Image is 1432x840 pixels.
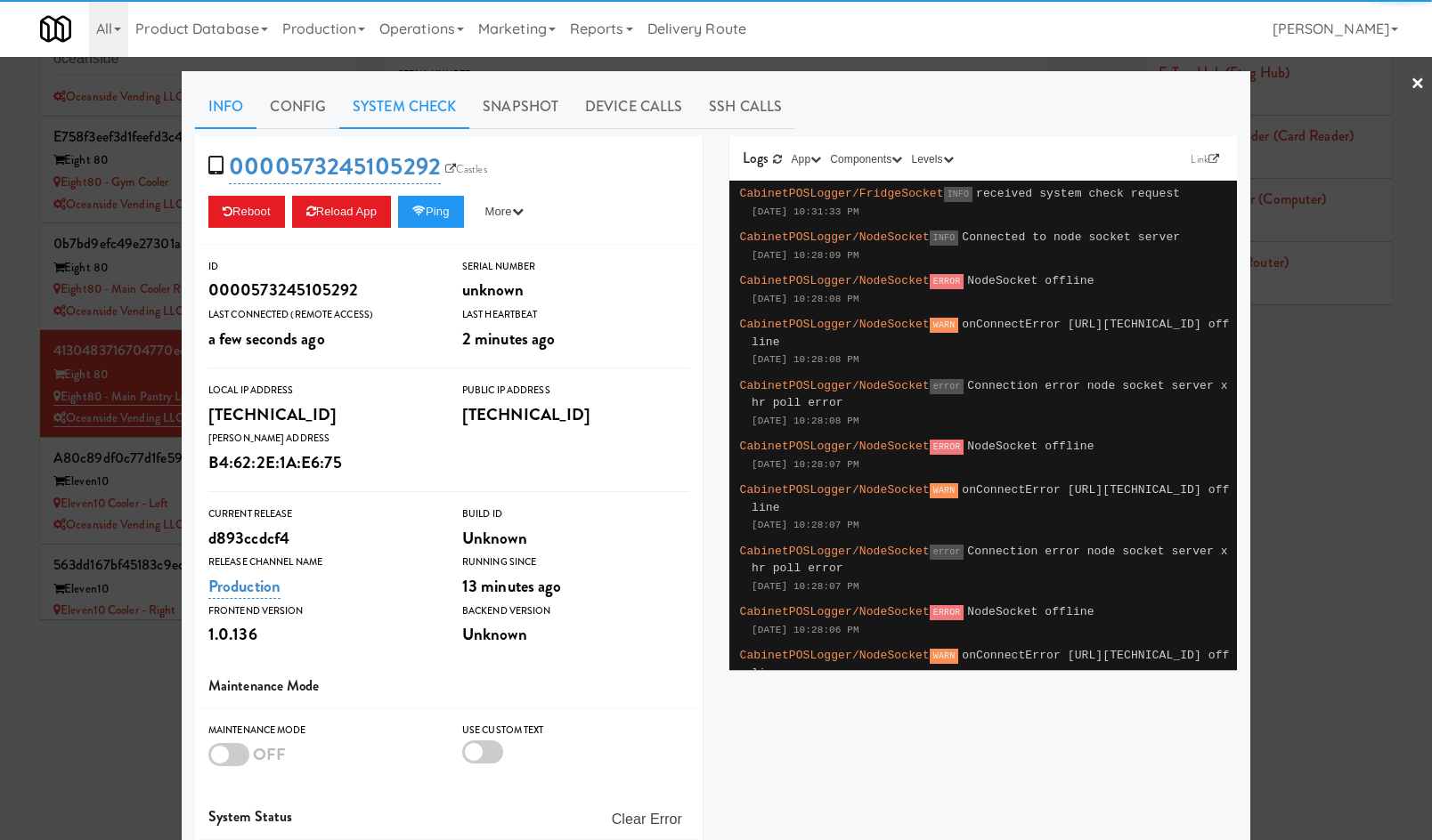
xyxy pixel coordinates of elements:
[208,574,281,599] a: Production
[462,602,689,620] div: Backend Version
[462,619,689,650] div: Unknown
[930,545,964,560] span: error
[752,581,859,592] span: [DATE] 10:28:07 PM
[976,187,1180,200] span: received system check request
[208,382,435,400] div: Local IP Address
[441,160,492,178] a: Castles
[253,742,286,766] span: OFF
[208,675,320,696] span: Maintenance Mode
[944,187,972,202] span: INFO
[462,574,561,598] span: 13 minutes ago
[208,327,325,351] span: a few seconds ago
[229,149,441,184] a: 0000573245105292
[605,804,689,836] button: Clear Error
[930,605,964,620] span: ERROR
[208,258,435,276] div: ID
[752,545,1228,576] span: Connection error node socket server xhr poll error
[292,196,391,228] button: Reload App
[962,230,1180,244] span: Connected to node socket server
[740,605,930,618] span: CabinetPOSLogger/NodeSocket
[787,150,826,168] button: App
[752,483,1230,514] span: onConnectError [URL][TECHNICAL_ID] offline
[930,440,964,455] span: ERROR
[930,379,964,394] span: error
[930,483,958,498] span: WARN
[40,13,71,44] img: Micromart
[967,605,1094,618] span: NodeSocket offline
[195,85,256,129] a: Info
[572,85,696,129] a: Device Calls
[967,440,1094,453] span: NodeSocket offline
[471,196,538,228] button: More
[740,379,930,392] span: CabinetPOSLogger/NodeSocket
[462,400,689,430] div: [TECHNICAL_ID]
[462,306,689,324] div: Last Heartbeat
[208,306,435,324] div: Last Connected (Remote Access)
[740,230,930,244] span: CabinetPOSLogger/NodeSocket
[208,619,435,650] div: 1.0.136
[930,230,958,246] span: INFO
[740,483,930,497] span: CabinetPOSLogger/NodeSocket
[740,187,944,200] span: CabinetPOSLogger/FridgeSocket
[752,416,859,426] span: [DATE] 10:28:08 PM
[208,553,435,571] div: Release Channel Name
[740,274,930,287] span: CabinetPOSLogger/NodeSocket
[752,459,859,470] span: [DATE] 10:28:07 PM
[208,448,435,478] div: B4:62:2E:1A:E6:75
[339,85,469,129] a: System Check
[462,505,689,523] div: Build Id
[1411,57,1425,112] a: ×
[740,649,930,662] span: CabinetPOSLogger/NodeSocket
[208,275,435,305] div: 0000573245105292
[398,196,464,228] button: Ping
[208,430,435,448] div: [PERSON_NAME] Address
[967,274,1094,287] span: NodeSocket offline
[743,148,769,168] span: Logs
[752,520,859,530] span: [DATE] 10:28:07 PM
[752,206,859,217] span: [DATE] 10:31:33 PM
[752,354,859,365] span: [DATE] 10:28:08 PM
[752,294,859,304] span: [DATE] 10:28:08 PM
[740,440,930,453] span: CabinetPOSLogger/NodeSocket
[752,318,1230,349] span: onConnectError [URL][TECHNICAL_ID] offline
[907,150,957,168] button: Levels
[208,400,435,430] div: [TECHNICAL_ID]
[462,327,555,351] span: 2 minutes ago
[1186,150,1224,168] a: Link
[696,85,795,129] a: SSH Calls
[462,523,689,553] div: Unknown
[208,806,292,827] span: System Status
[462,553,689,571] div: Running Since
[930,649,958,664] span: WARN
[462,258,689,276] div: Serial Number
[826,150,907,168] button: Components
[930,274,964,289] span: ERROR
[208,722,435,739] div: Maintenance Mode
[208,196,285,228] button: Reboot
[462,275,689,305] div: unknown
[208,523,435,553] div: d893ccdcf4
[740,318,930,331] span: CabinetPOSLogger/NodeSocket
[740,545,930,558] span: CabinetPOSLogger/NodeSocket
[930,318,958,333] span: WARN
[462,722,689,739] div: Use Custom Text
[462,382,689,400] div: Public IP Address
[256,85,339,129] a: Config
[752,625,859,635] span: [DATE] 10:28:06 PM
[208,602,435,620] div: Frontend Version
[208,505,435,523] div: Current Release
[752,379,1228,410] span: Connection error node socket server xhr poll error
[752,649,1230,680] span: onConnectError [URL][TECHNICAL_ID] offline
[469,85,572,129] a: Snapshot
[752,250,859,261] span: [DATE] 10:28:09 PM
